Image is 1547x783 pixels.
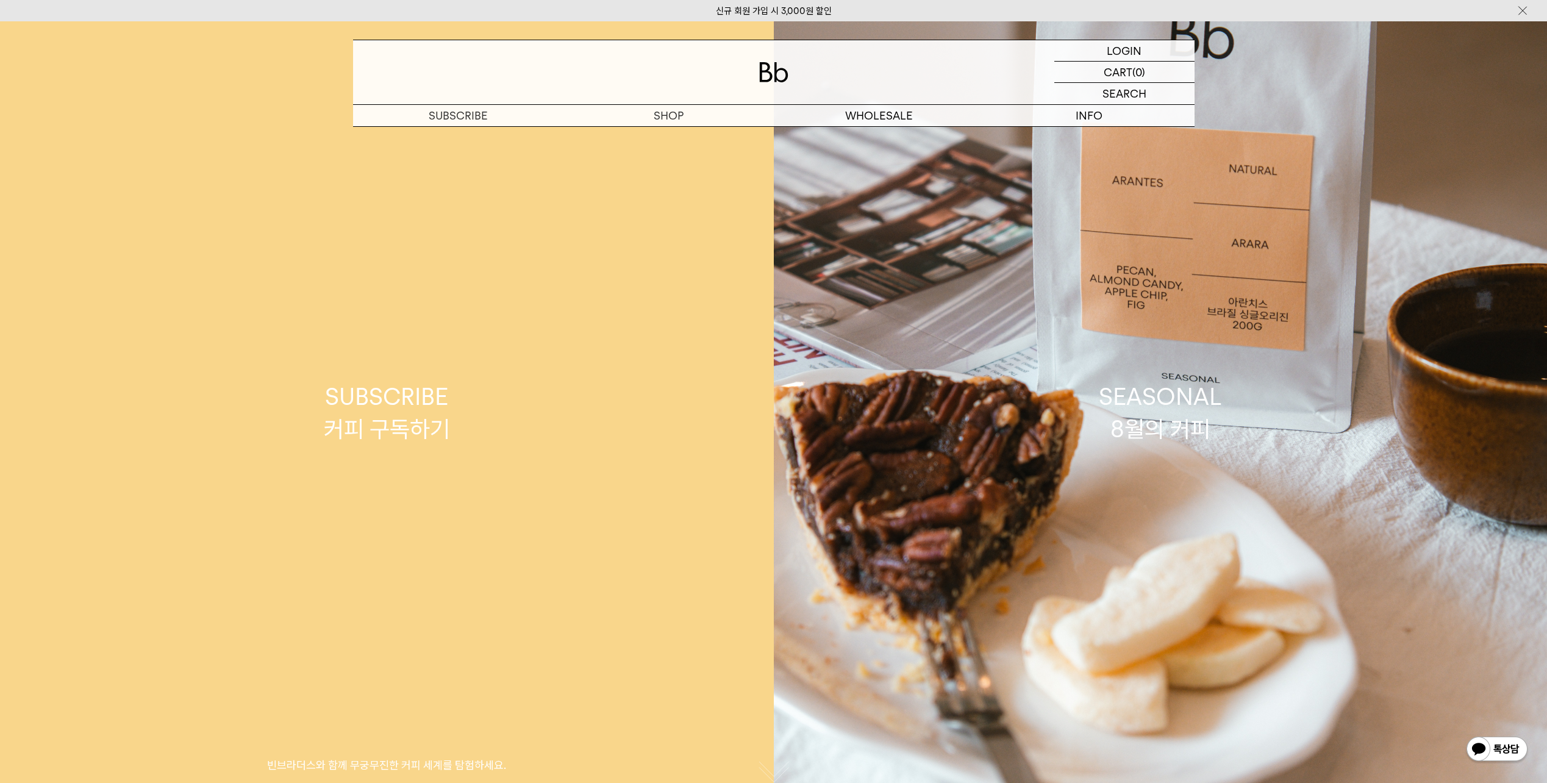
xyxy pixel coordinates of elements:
[324,381,450,445] div: SUBSCRIBE 커피 구독하기
[353,105,563,126] a: SUBSCRIBE
[774,105,984,126] p: WHOLESALE
[1054,62,1195,83] a: CART (0)
[1132,62,1145,82] p: (0)
[716,5,832,16] a: 신규 회원 가입 시 3,000원 할인
[759,62,788,82] img: 로고
[984,105,1195,126] p: INFO
[1465,735,1529,765] img: 카카오톡 채널 1:1 채팅 버튼
[1107,40,1141,61] p: LOGIN
[1054,40,1195,62] a: LOGIN
[563,105,774,126] a: SHOP
[1099,381,1222,445] div: SEASONAL 8월의 커피
[1104,62,1132,82] p: CART
[1102,83,1146,104] p: SEARCH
